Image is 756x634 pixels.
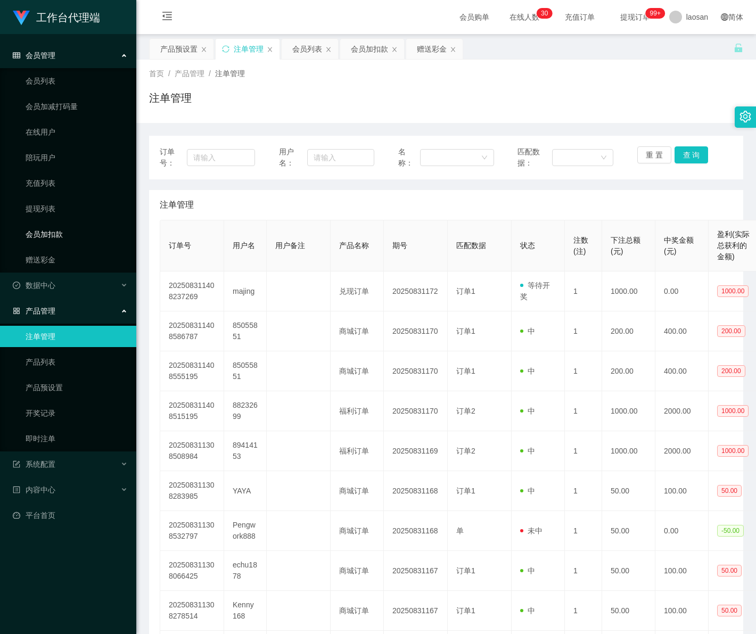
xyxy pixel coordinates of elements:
[331,591,384,631] td: 商城订单
[565,351,602,391] td: 1
[26,70,128,92] a: 会员列表
[169,241,191,250] span: 订单号
[456,606,475,615] span: 订单1
[602,591,655,631] td: 50.00
[149,90,192,106] h1: 注单管理
[456,367,475,375] span: 订单1
[224,391,267,431] td: 88232699
[655,391,709,431] td: 2000.00
[384,471,448,511] td: 20250831168
[655,431,709,471] td: 2000.00
[160,551,224,591] td: 202508311308066425
[456,526,464,535] span: 单
[602,471,655,511] td: 50.00
[398,146,420,169] span: 名称：
[26,402,128,424] a: 开奖记录
[26,326,128,347] a: 注单管理
[149,69,164,78] span: 首页
[384,271,448,311] td: 20250831172
[160,146,187,169] span: 订单号：
[26,121,128,143] a: 在线用户
[602,551,655,591] td: 50.00
[384,311,448,351] td: 20250831170
[717,285,749,297] span: 1000.00
[565,591,602,631] td: 1
[331,551,384,591] td: 商城订单
[602,351,655,391] td: 200.00
[13,13,100,21] a: 工作台代理端
[325,46,332,53] i: 图标: close
[655,511,709,551] td: 0.00
[456,447,475,455] span: 订单2
[224,591,267,631] td: Kenny168
[565,271,602,311] td: 1
[602,311,655,351] td: 200.00
[292,39,322,59] div: 会员列表
[26,224,128,245] a: 会员加扣款
[655,471,709,511] td: 100.00
[717,605,742,616] span: 50.00
[565,471,602,511] td: 1
[224,511,267,551] td: Pengwork888
[224,551,267,591] td: echu1878
[739,111,751,122] i: 图标: setting
[351,39,388,59] div: 会员加扣款
[13,505,128,526] a: 图标: dashboard平台首页
[611,236,640,256] span: 下注总额(元)
[637,146,671,163] button: 重 置
[331,351,384,391] td: 商城订单
[160,351,224,391] td: 202508311408555195
[481,154,488,162] i: 图标: down
[209,69,211,78] span: /
[520,367,535,375] span: 中
[224,271,267,311] td: majing
[541,8,545,19] p: 3
[160,431,224,471] td: 202508311308508984
[224,311,267,351] td: 85055851
[717,565,742,577] span: 50.00
[168,69,170,78] span: /
[160,271,224,311] td: 202508311408237269
[602,431,655,471] td: 1000.00
[655,551,709,591] td: 100.00
[717,405,749,417] span: 1000.00
[504,13,545,21] span: 在线人数
[573,236,588,256] span: 注数(注)
[664,236,694,256] span: 中奖金额(元)
[13,307,20,315] i: 图标: appstore-o
[717,325,745,337] span: 200.00
[392,241,407,250] span: 期号
[331,431,384,471] td: 福利订单
[160,199,194,211] span: 注单管理
[224,431,267,471] td: 89414153
[331,271,384,311] td: 兑现订单
[26,351,128,373] a: 产品列表
[675,146,709,163] button: 查 询
[565,311,602,351] td: 1
[26,96,128,117] a: 会员加减打码量
[602,391,655,431] td: 1000.00
[520,407,535,415] span: 中
[734,43,743,53] i: 图标: unlock
[224,351,267,391] td: 85055851
[26,377,128,398] a: 产品预设置
[160,391,224,431] td: 202508311408515195
[13,51,55,60] span: 会员管理
[520,327,535,335] span: 中
[520,487,535,495] span: 中
[456,241,486,250] span: 匹配数据
[175,69,204,78] span: 产品管理
[149,1,185,35] i: 图标: menu-fold
[520,241,535,250] span: 状态
[391,46,398,53] i: 图标: close
[646,8,665,19] sup: 1035
[560,13,600,21] span: 充值订单
[456,327,475,335] span: 订单1
[275,241,305,250] span: 用户备注
[655,351,709,391] td: 400.00
[160,471,224,511] td: 202508311308283985
[26,428,128,449] a: 即时注单
[13,281,55,290] span: 数据中心
[456,407,475,415] span: 订单2
[384,591,448,631] td: 20250831167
